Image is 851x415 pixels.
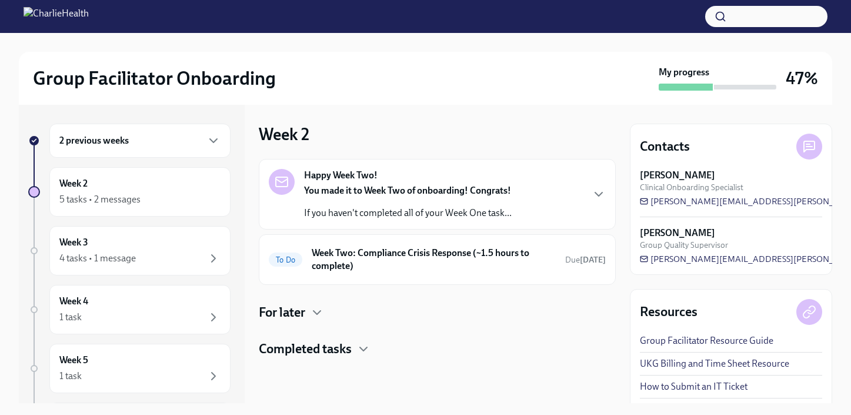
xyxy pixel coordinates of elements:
a: To DoWeek Two: Compliance Crisis Response (~1.5 hours to complete)Due[DATE] [269,244,606,275]
a: Week 41 task [28,285,231,334]
h4: Resources [640,303,698,321]
div: 1 task [59,311,82,324]
span: Due [565,255,606,265]
strong: Happy Week Two! [304,169,378,182]
h2: Group Facilitator Onboarding [33,67,276,90]
strong: [DATE] [580,255,606,265]
a: UKG Billing and Time Sheet Resource [640,357,789,370]
div: 1 task [59,370,82,383]
div: 4 tasks • 1 message [59,252,136,265]
span: Group Quality Supervisor [640,240,728,251]
span: Clinical Onboarding Specialist [640,182,743,193]
p: If you haven't completed all of your Week One task... [304,207,512,220]
h6: Week Two: Compliance Crisis Response (~1.5 hours to complete) [312,247,556,273]
strong: You made it to Week Two of onboarding! Congrats! [304,185,511,196]
h6: 2 previous weeks [59,134,129,147]
a: How to Submit an IT Ticket [640,380,747,393]
strong: My progress [659,66,709,79]
a: Week 51 task [28,344,231,393]
h3: 47% [786,68,818,89]
div: Completed tasks [259,340,616,358]
a: Group Facilitator Resource Guide [640,334,773,347]
h3: Week 2 [259,124,309,145]
div: 2 previous weeks [49,124,231,158]
h6: Week 3 [59,236,88,249]
strong: [PERSON_NAME] [640,169,715,182]
span: To Do [269,255,302,264]
h6: Week 4 [59,295,88,308]
h4: For later [259,304,305,321]
h4: Contacts [640,138,690,155]
span: October 6th, 2025 10:00 [565,254,606,265]
h6: Week 2 [59,177,88,190]
h4: Completed tasks [259,340,352,358]
a: Week 34 tasks • 1 message [28,226,231,275]
strong: [PERSON_NAME] [640,227,715,240]
div: For later [259,304,616,321]
a: Week 25 tasks • 2 messages [28,167,231,217]
h6: Week 5 [59,354,88,367]
div: 5 tasks • 2 messages [59,193,141,206]
img: CharlieHealth [24,7,89,26]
